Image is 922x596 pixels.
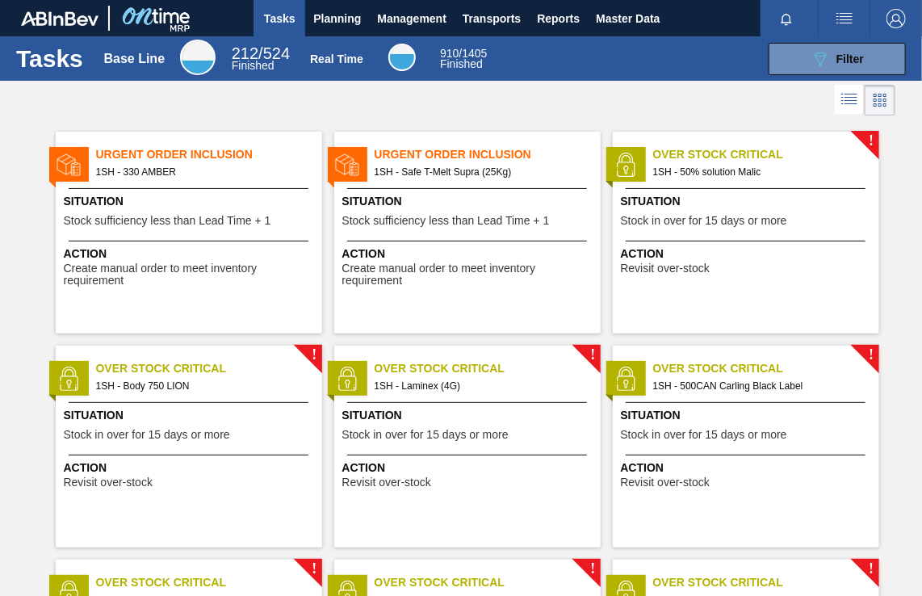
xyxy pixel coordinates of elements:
div: Base Line [232,47,290,71]
span: Situation [621,407,875,424]
span: Over Stock Critical [653,574,879,591]
img: Logout [886,9,906,28]
span: Revisit over-stock [342,476,431,489]
span: ! [869,349,874,361]
span: Urgent Order Inclusion [96,146,322,163]
span: ! [590,349,595,361]
div: List Vision [835,85,865,115]
span: Situation [64,193,318,210]
span: 1SH - 500CAN Carling Black Label [653,377,866,395]
div: Base Line [104,52,166,66]
span: 1SH - Laminex (4G) [375,377,588,395]
span: Over Stock Critical [375,360,601,377]
span: Stock in over for 15 days or more [621,429,787,441]
div: Real Time [440,48,487,69]
img: status [614,153,638,177]
div: Real Time [310,52,363,65]
span: Revisit over-stock [621,476,710,489]
span: ! [312,349,316,361]
span: Transports [463,9,521,28]
span: Finished [440,57,483,70]
img: status [335,153,359,177]
div: Base Line [180,40,216,75]
span: Stock in over for 15 days or more [342,429,509,441]
span: Stock sufficiency less than Lead Time + 1 [64,215,271,227]
span: Revisit over-stock [64,476,153,489]
img: status [335,367,359,391]
span: ! [869,135,874,147]
span: Revisit over-stock [621,262,710,275]
img: status [57,367,81,391]
span: Action [64,460,318,476]
span: Filter [836,52,864,65]
span: Finished [232,59,275,72]
span: Over Stock Critical [653,360,879,377]
span: Situation [621,193,875,210]
span: Action [64,246,318,262]
img: status [614,367,638,391]
span: Tasks [262,9,297,28]
span: Action [342,246,597,262]
span: 1SH - Safe T-Melt Supra (25Kg) [375,163,588,181]
img: userActions [835,9,854,28]
span: Management [377,9,446,28]
span: ! [869,563,874,575]
span: 212 [232,44,258,62]
span: Over Stock Critical [96,574,322,591]
span: Action [342,460,597,476]
span: Stock in over for 15 days or more [621,215,787,227]
button: Notifications [761,7,812,30]
span: Action [621,460,875,476]
span: Create manual order to meet inventory requirement [342,262,597,288]
span: Urgent Order Inclusion [375,146,601,163]
span: Master Data [596,9,660,28]
img: TNhmsLtSVTkK8tSr43FrP2fwEKptu5GPRR3wAAAABJRU5ErkJggg== [21,11,98,26]
span: Reports [537,9,580,28]
div: Real Time [388,44,416,71]
span: Stock sufficiency less than Lead Time + 1 [342,215,550,227]
span: Stock in over for 15 days or more [64,429,230,441]
img: status [57,153,81,177]
div: Card Vision [865,85,895,115]
span: 1SH - 330 AMBER [96,163,309,181]
span: 1SH - Body 750 LION [96,377,309,395]
span: 910 [440,47,459,60]
span: Over Stock Critical [375,574,601,591]
span: Over Stock Critical [96,360,322,377]
span: Situation [64,407,318,424]
span: Create manual order to meet inventory requirement [64,262,318,288]
span: Situation [342,407,597,424]
span: Over Stock Critical [653,146,879,163]
span: ! [312,563,316,575]
span: Situation [342,193,597,210]
span: 1SH - 50% solution Malic [653,163,866,181]
span: Action [621,246,875,262]
span: Planning [313,9,361,28]
span: ! [590,563,595,575]
span: / 1405 [440,47,487,60]
h1: Tasks [16,49,83,68]
span: / 524 [232,44,290,62]
button: Filter [769,43,906,75]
